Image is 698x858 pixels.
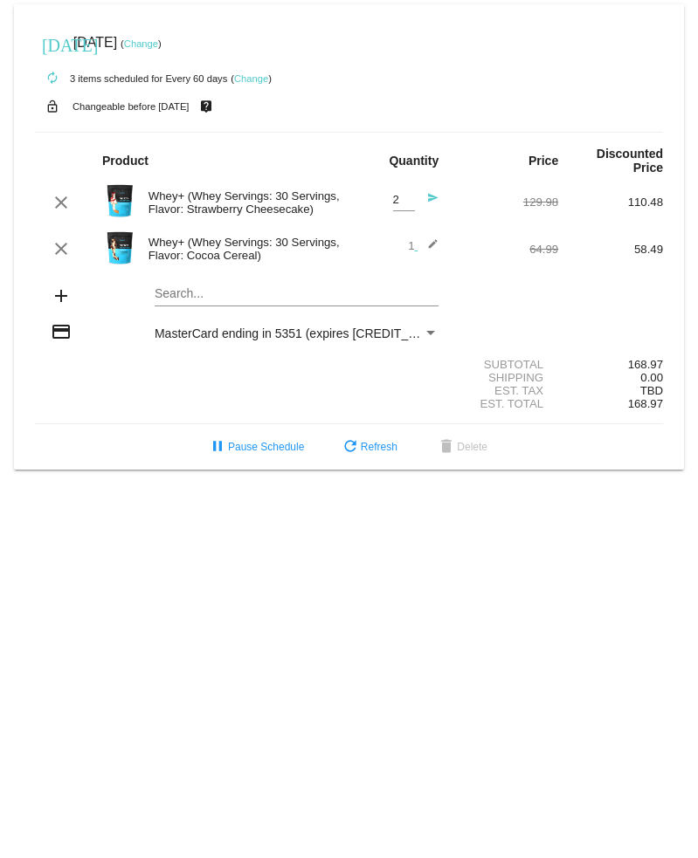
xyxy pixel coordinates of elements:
[155,326,488,340] span: MasterCard ending in 5351 (expires [CREDIT_CARD_DATA])
[640,371,663,384] span: 0.00
[124,38,158,49] a: Change
[51,238,72,259] mat-icon: clear
[453,243,558,256] div: 64.99
[453,397,558,410] div: Est. Total
[140,189,349,216] div: Whey+ (Whey Servings: 30 Servings, Flavor: Strawberry Cheesecake)
[207,441,304,453] span: Pause Schedule
[51,285,72,306] mat-icon: add
[231,73,272,84] small: ( )
[436,441,487,453] span: Delete
[453,371,558,384] div: Shipping
[102,183,137,218] img: Image-1-Whey-2lb-Strawberry-Cheesecake-1000x1000-Roman-Berezecky.png
[155,287,439,301] input: Search...
[207,437,228,458] mat-icon: pause
[422,431,501,463] button: Delete
[42,68,63,89] mat-icon: autorenew
[389,154,439,168] strong: Quantity
[558,196,663,209] div: 110.48
[35,73,227,84] small: 3 items scheduled for Every 60 days
[42,33,63,54] mat-icon: [DATE]
[340,441,397,453] span: Refresh
[558,243,663,256] div: 58.49
[453,196,558,209] div: 129.98
[340,437,361,458] mat-icon: refresh
[418,238,439,259] mat-icon: edit
[408,239,439,252] span: 1
[326,431,411,463] button: Refresh
[640,384,663,397] span: TBD
[436,437,457,458] mat-icon: delete
[140,236,349,262] div: Whey+ (Whey Servings: 30 Servings, Flavor: Cocoa Cereal)
[597,147,663,175] strong: Discounted Price
[453,384,558,397] div: Est. Tax
[51,192,72,213] mat-icon: clear
[102,154,149,168] strong: Product
[51,321,72,342] mat-icon: credit_card
[193,431,318,463] button: Pause Schedule
[121,38,162,49] small: ( )
[42,95,63,118] mat-icon: lock_open
[234,73,268,84] a: Change
[102,230,137,265] img: Image-1-Carousel-Whey-2lb-Cocoa-Cereal-no-badge-Transp.png
[529,154,558,168] strong: Price
[628,397,663,410] span: 168.97
[73,101,190,112] small: Changeable before [DATE]
[155,326,439,340] mat-select: Payment Method
[196,95,217,118] mat-icon: live_help
[418,192,439,213] mat-icon: send
[558,358,663,371] div: 168.97
[453,358,558,371] div: Subtotal
[393,194,415,207] input: Quantity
